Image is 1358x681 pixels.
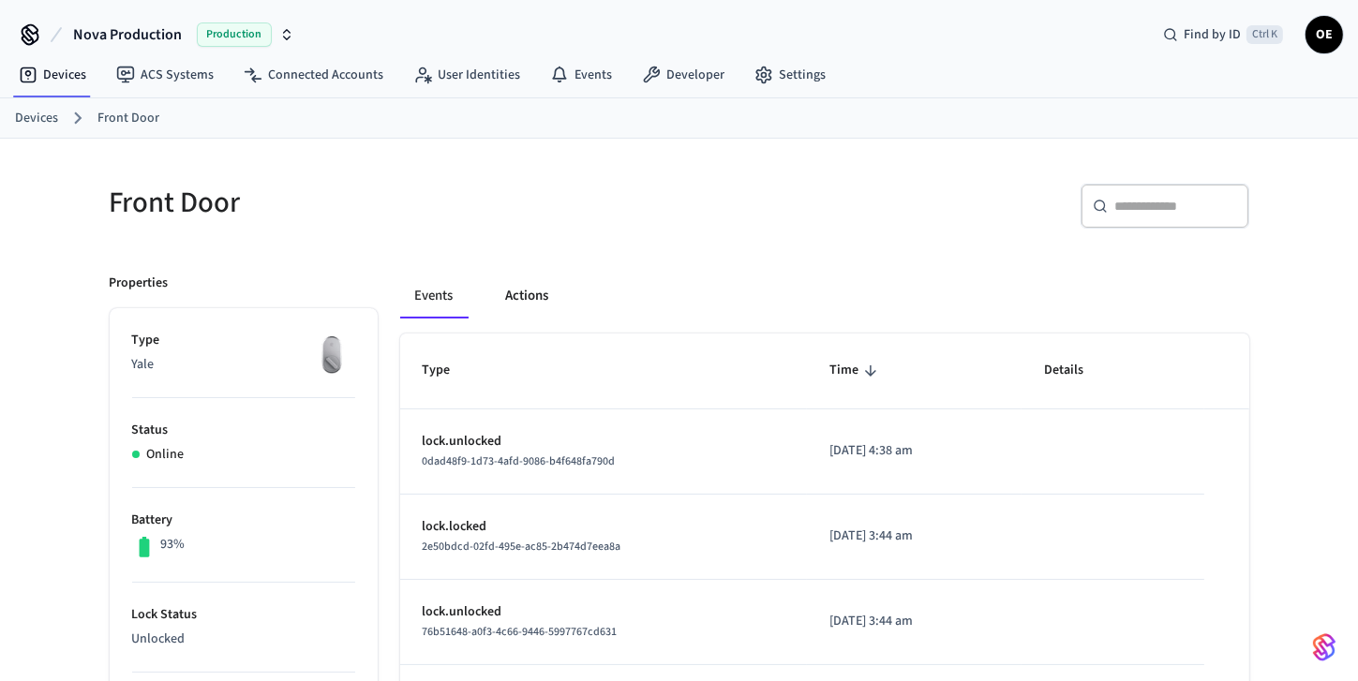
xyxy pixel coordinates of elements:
[398,58,535,92] a: User Identities
[15,109,58,128] a: Devices
[73,23,182,46] span: Nova Production
[1313,632,1336,662] img: SeamLogoGradient.69752ec5.svg
[423,624,618,640] span: 76b51648-a0f3-4c66-9446-5997767cd631
[132,605,355,625] p: Lock Status
[1307,18,1341,52] span: OE
[829,612,999,631] p: [DATE] 3:44 am
[132,511,355,530] p: Battery
[1246,25,1283,44] span: Ctrl K
[400,274,1249,318] div: ant example
[423,517,785,537] p: lock.locked
[97,109,159,128] a: Front Door
[308,331,355,378] img: August Wifi Smart Lock 3rd Gen, Silver, Front
[132,355,355,375] p: Yale
[132,629,355,649] p: Unlocked
[535,58,627,92] a: Events
[110,274,169,293] p: Properties
[101,58,229,92] a: ACS Systems
[147,445,185,465] p: Online
[1306,16,1343,53] button: OE
[739,58,841,92] a: Settings
[1044,356,1108,385] span: Details
[627,58,739,92] a: Developer
[423,453,616,469] span: 0dad48f9-1d73-4afd-9086-b4f648fa790d
[197,22,272,47] span: Production
[423,356,475,385] span: Type
[829,526,999,546] p: [DATE] 3:44 am
[110,184,668,222] h5: Front Door
[829,356,883,385] span: Time
[423,602,785,622] p: lock.unlocked
[491,274,564,318] button: Actions
[229,58,398,92] a: Connected Accounts
[400,274,469,318] button: Events
[423,432,785,452] p: lock.unlocked
[132,331,355,350] p: Type
[160,535,185,555] p: 93%
[1184,25,1241,44] span: Find by ID
[1148,18,1298,52] div: Find by IDCtrl K
[132,421,355,440] p: Status
[423,539,621,555] span: 2e50bdcd-02fd-495e-ac85-2b474d7eea8a
[4,58,101,92] a: Devices
[829,441,999,461] p: [DATE] 4:38 am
